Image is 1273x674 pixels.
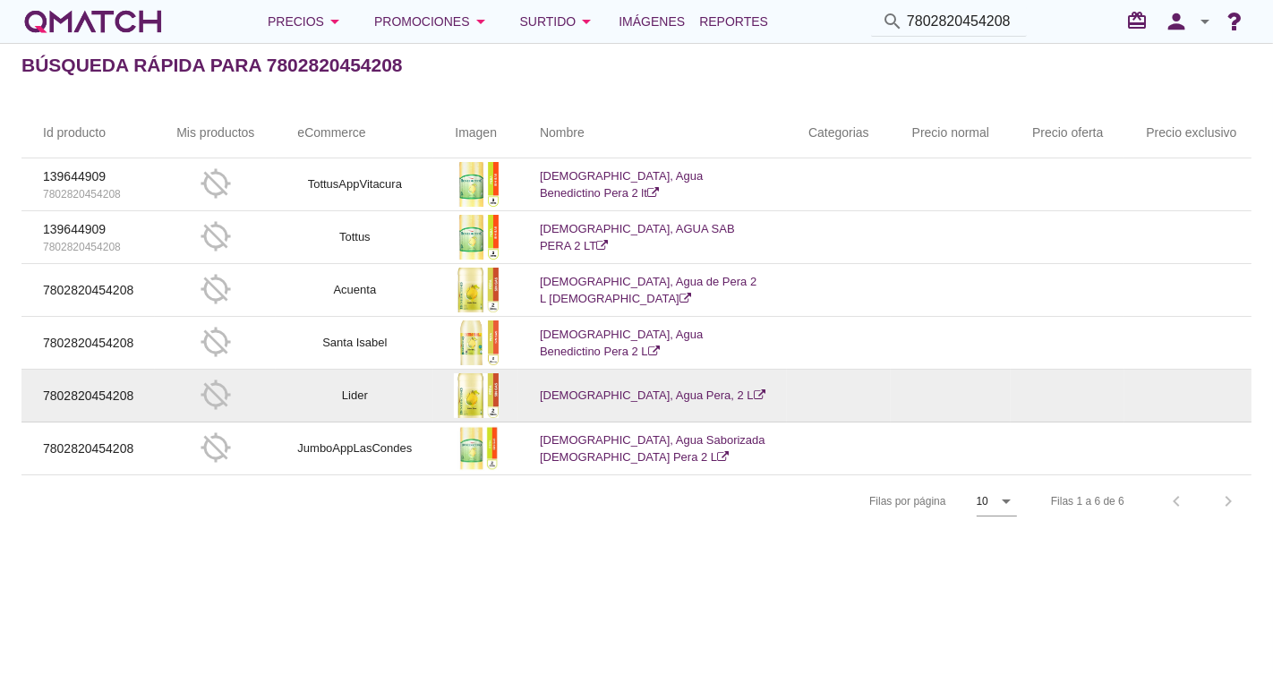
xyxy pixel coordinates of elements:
[619,11,685,32] span: Imágenes
[882,11,903,32] i: search
[1194,11,1216,32] i: arrow_drop_down
[1158,9,1194,34] i: person
[518,108,787,158] th: Nombre: Not sorted.
[43,281,133,300] p: 7802820454208
[43,220,133,239] p: 139644909
[1011,108,1124,158] th: Precio oferta: Not sorted.
[891,108,1011,158] th: Precio normal: Not sorted.
[268,11,346,32] div: Precios
[21,108,155,158] th: Id producto: Not sorted.
[576,11,597,32] i: arrow_drop_down
[276,264,433,317] td: Acuenta
[155,108,276,158] th: Mis productos: Not sorted.
[1124,108,1258,158] th: Precio exclusivo: Not sorted.
[540,222,735,253] a: [DEMOGRAPHIC_DATA], AGUA SAB PERA 2 LT
[43,239,133,255] p: 7802820454208
[43,387,133,405] p: 7802820454208
[540,275,756,306] a: [DEMOGRAPHIC_DATA], Agua de Pera 2 L [DEMOGRAPHIC_DATA]
[276,158,433,211] td: TottusAppVitacura
[977,493,988,509] div: 10
[699,11,768,32] span: Reportes
[611,4,692,39] a: Imágenes
[253,4,360,39] button: Precios
[690,475,1017,527] div: Filas por página
[433,108,518,158] th: Imagen: Not sorted.
[787,108,891,158] th: Categorias: Not sorted.
[43,334,133,353] p: 7802820454208
[276,108,433,158] th: eCommerce: Not sorted.
[21,51,403,80] h2: Búsqueda rápida para 7802820454208
[520,11,598,32] div: Surtido
[200,379,232,411] i: gps_off
[276,422,433,475] td: JumboAppLasCondes
[276,211,433,264] td: Tottus
[540,328,703,359] a: [DEMOGRAPHIC_DATA], Agua Benedictino Pera 2 L
[43,167,133,186] p: 139644909
[200,326,232,358] i: gps_off
[43,186,133,202] p: 7802820454208
[360,4,506,39] button: Promociones
[324,11,346,32] i: arrow_drop_down
[374,11,491,32] div: Promociones
[43,439,133,458] p: 7802820454208
[1126,10,1155,31] i: redeem
[540,433,765,465] a: [DEMOGRAPHIC_DATA], Agua Saborizada [DEMOGRAPHIC_DATA] Pera 2 L
[200,273,232,305] i: gps_off
[470,11,491,32] i: arrow_drop_down
[200,167,232,200] i: gps_off
[200,220,232,252] i: gps_off
[995,491,1017,512] i: arrow_drop_down
[276,317,433,370] td: Santa Isabel
[692,4,775,39] a: Reportes
[540,388,765,402] a: [DEMOGRAPHIC_DATA], Agua Pera, 2 L
[1051,493,1124,509] div: Filas 1 a 6 de 6
[276,370,433,422] td: Lider
[21,4,165,39] a: white-qmatch-logo
[907,7,1016,36] input: Buscar productos
[540,169,703,200] a: [DEMOGRAPHIC_DATA], Agua Benedictino Pera 2 lt
[506,4,612,39] button: Surtido
[200,431,232,464] i: gps_off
